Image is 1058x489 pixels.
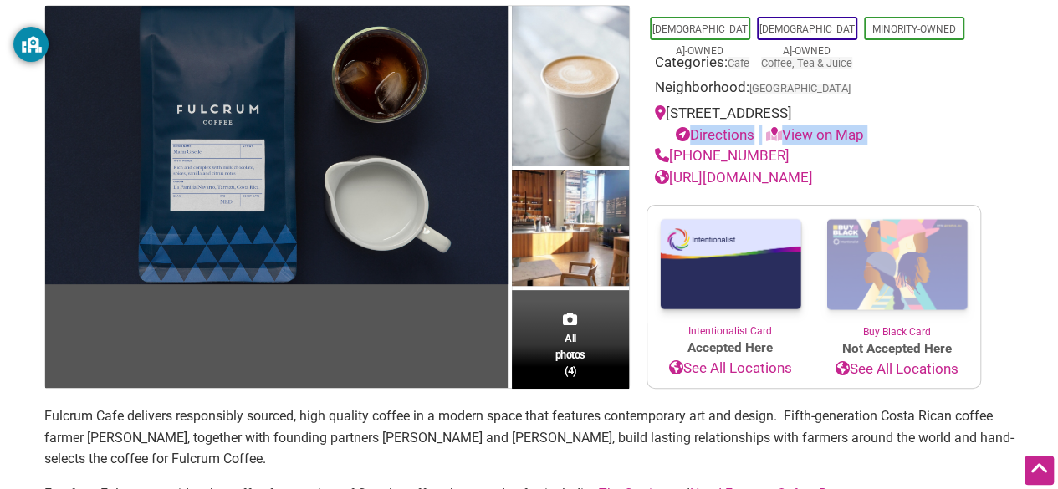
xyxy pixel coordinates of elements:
[749,84,851,94] span: [GEOGRAPHIC_DATA]
[44,405,1015,470] p: Fulcrum Cafe delivers responsibly sourced, high quality coffee in a modern space that features co...
[759,23,855,57] a: [DEMOGRAPHIC_DATA]-Owned
[655,77,973,103] div: Neighborhood:
[647,206,814,323] img: Intentionalist Card
[13,27,49,62] button: GoGuardian Privacy Information
[676,126,754,143] a: Directions
[652,23,748,57] a: [DEMOGRAPHIC_DATA]-Owned
[872,23,956,35] a: Minority-Owned
[647,339,814,358] span: Accepted Here
[655,52,973,78] div: Categories:
[555,330,585,378] span: All photos (4)
[647,206,814,339] a: Intentionalist Card
[814,206,980,339] a: Buy Black Card
[655,103,973,145] div: [STREET_ADDRESS]
[814,359,980,380] a: See All Locations
[728,57,749,69] a: Cafe
[655,147,790,164] a: [PHONE_NUMBER]
[814,339,980,359] span: Not Accepted Here
[655,169,813,186] a: [URL][DOMAIN_NAME]
[761,57,852,69] a: Coffee, Tea & Juice
[512,170,629,291] img: Fulcrum Cafe
[766,126,864,143] a: View on Map
[647,358,814,379] a: See All Locations
[814,206,980,324] img: Buy Black Card
[1025,456,1054,485] div: Scroll Back to Top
